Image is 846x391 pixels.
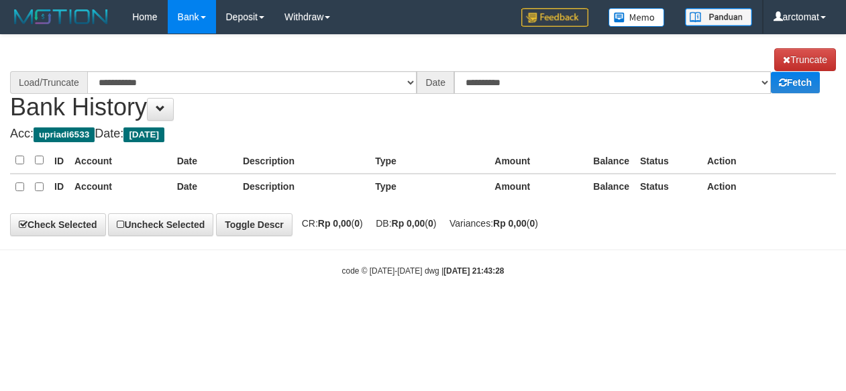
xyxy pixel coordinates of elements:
th: Balance [535,174,635,200]
span: upriadi6533 [34,127,95,142]
th: Amount [437,148,535,174]
strong: Rp 0,00 [318,218,352,229]
div: Load/Truncate [10,71,87,94]
div: Date [417,71,454,94]
th: Account [69,148,172,174]
strong: Rp 0,00 [493,218,527,229]
a: Check Selected [10,213,106,236]
th: ID [49,174,69,200]
th: Account [69,174,172,200]
th: Status [635,148,702,174]
a: Fetch [771,72,820,93]
th: ID [49,148,69,174]
strong: Rp 0,00 [392,218,425,229]
th: Balance [535,148,635,174]
h4: Acc: Date: [10,127,836,141]
th: Date [172,148,237,174]
img: MOTION_logo.png [10,7,112,27]
img: Feedback.jpg [521,8,588,27]
h1: Bank History [10,48,836,121]
span: [DATE] [123,127,164,142]
strong: 0 [428,218,433,229]
img: Button%20Memo.svg [609,8,665,27]
strong: 0 [530,218,535,229]
a: Truncate [774,48,836,71]
th: Description [237,148,370,174]
img: panduan.png [685,8,752,26]
a: Toggle Descr [216,213,293,236]
th: Action [702,148,836,174]
th: Status [635,174,702,200]
small: code © [DATE]-[DATE] dwg | [342,266,505,276]
th: Date [172,174,237,200]
th: Action [702,174,836,200]
strong: 0 [354,218,360,229]
span: CR: ( ) DB: ( ) Variances: ( ) [295,218,538,229]
th: Type [370,174,437,200]
th: Description [237,174,370,200]
th: Type [370,148,437,174]
th: Amount [437,174,535,200]
strong: [DATE] 21:43:28 [443,266,504,276]
a: Uncheck Selected [108,213,213,236]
